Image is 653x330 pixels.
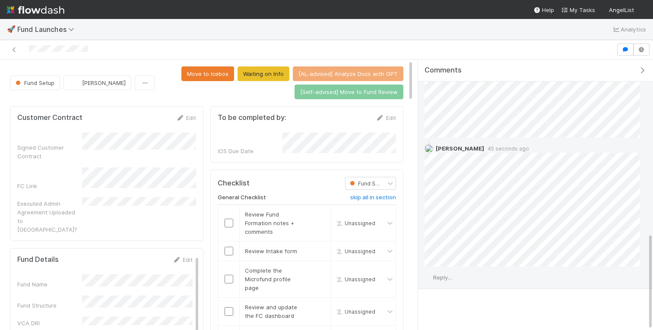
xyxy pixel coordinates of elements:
[609,6,634,13] span: AngelList
[334,276,375,282] span: Unassigned
[293,66,403,81] button: [AL-advised] Analyze Docs with GPT
[17,113,82,122] h5: Customer Contract
[425,66,462,75] span: Comments
[10,75,60,90] button: Fund Setup
[245,267,291,291] span: Complete the Microfund profile page
[245,211,294,235] span: Review Fund Formation notes + comments
[17,301,82,310] div: Fund Structure
[17,255,59,264] h5: Fund Details
[334,248,375,254] span: Unassigned
[17,25,79,34] span: Fund Launches
[612,24,646,35] a: Analytics
[561,6,595,14] a: My Tasks
[245,248,297,255] span: Review Intake form
[218,179,250,188] h5: Checklist
[176,114,196,121] a: Edit
[533,6,554,14] div: Help
[376,114,396,121] a: Edit
[14,79,54,86] span: Fund Setup
[425,273,433,282] img: avatar_784ea27d-2d59-4749-b480-57d513651deb.png
[348,180,387,187] span: Fund Setup
[218,194,266,201] h6: General Checklist
[334,220,375,226] span: Unassigned
[17,280,82,289] div: Fund Name
[17,199,82,234] div: Executed Admin Agreement Uploaded to [GEOGRAPHIC_DATA]?
[17,182,82,190] div: FC Link
[218,113,286,122] h5: To be completed by:
[350,194,396,204] a: skip all in section
[218,147,282,155] div: IOS Due Date
[63,75,131,90] button: [PERSON_NAME]
[561,6,595,13] span: My Tasks
[436,145,484,152] span: [PERSON_NAME]
[17,143,82,160] div: Signed Customer Contract
[637,6,646,15] img: avatar_784ea27d-2d59-4749-b480-57d513651deb.png
[71,79,79,87] img: avatar_04f2f553-352a-453f-b9fb-c6074dc60769.png
[295,85,403,99] button: [Self-advised] Move to Fund Review
[350,194,396,201] h6: skip all in section
[245,304,297,319] span: Review and update the FC dashboard
[17,319,82,327] div: VCA DRI
[433,274,452,281] span: Reply...
[172,256,193,263] a: Edit
[82,79,126,86] span: [PERSON_NAME]
[7,3,64,17] img: logo-inverted-e16ddd16eac7371096b0.svg
[425,144,433,153] img: avatar_892eb56c-5b5a-46db-bf0b-2a9023d0e8f8.png
[238,66,289,81] button: Waiting on Info
[484,145,529,152] span: 45 seconds ago
[7,25,16,33] span: 🚀
[181,66,234,81] button: Move to Icebox
[334,308,375,314] span: Unassigned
